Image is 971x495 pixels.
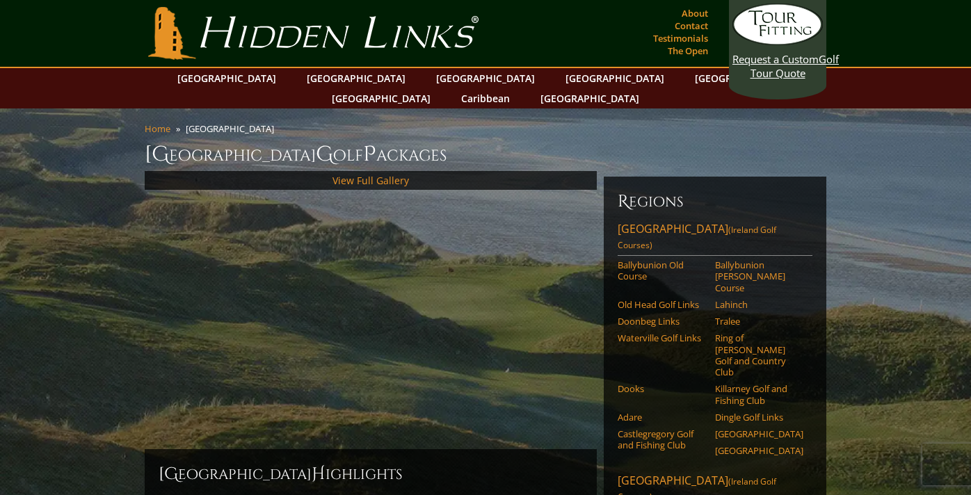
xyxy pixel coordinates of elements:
[678,3,712,23] a: About
[715,299,803,310] a: Lahinch
[618,221,812,256] a: [GEOGRAPHIC_DATA](Ireland Golf Courses)
[316,140,333,168] span: G
[618,332,706,343] a: Waterville Golf Links
[533,88,646,108] a: [GEOGRAPHIC_DATA]
[559,68,671,88] a: [GEOGRAPHIC_DATA]
[715,316,803,327] a: Tralee
[145,122,170,135] a: Home
[332,174,409,187] a: View Full Gallery
[618,259,706,282] a: Ballybunion Old Course
[715,332,803,378] a: Ring of [PERSON_NAME] Golf and Country Club
[618,299,706,310] a: Old Head Golf Links
[671,16,712,35] a: Contact
[732,3,823,80] a: Request a CustomGolf Tour Quote
[186,122,280,135] li: [GEOGRAPHIC_DATA]
[618,190,812,213] h6: Regions
[715,259,803,293] a: Ballybunion [PERSON_NAME] Course
[715,428,803,439] a: [GEOGRAPHIC_DATA]
[618,412,706,423] a: Adare
[170,68,283,88] a: [GEOGRAPHIC_DATA]
[618,428,706,451] a: Castlegregory Golf and Fishing Club
[664,41,712,60] a: The Open
[145,140,826,168] h1: [GEOGRAPHIC_DATA] olf ackages
[650,29,712,48] a: Testimonials
[325,88,438,108] a: [GEOGRAPHIC_DATA]
[732,52,819,66] span: Request a Custom
[159,463,583,485] h2: [GEOGRAPHIC_DATA] ighlights
[312,463,326,485] span: H
[715,383,803,406] a: Killarney Golf and Fishing Club
[688,68,801,88] a: [GEOGRAPHIC_DATA]
[454,88,517,108] a: Caribbean
[363,140,376,168] span: P
[715,445,803,456] a: [GEOGRAPHIC_DATA]
[429,68,542,88] a: [GEOGRAPHIC_DATA]
[715,412,803,423] a: Dingle Golf Links
[300,68,412,88] a: [GEOGRAPHIC_DATA]
[618,383,706,394] a: Dooks
[618,316,706,327] a: Doonbeg Links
